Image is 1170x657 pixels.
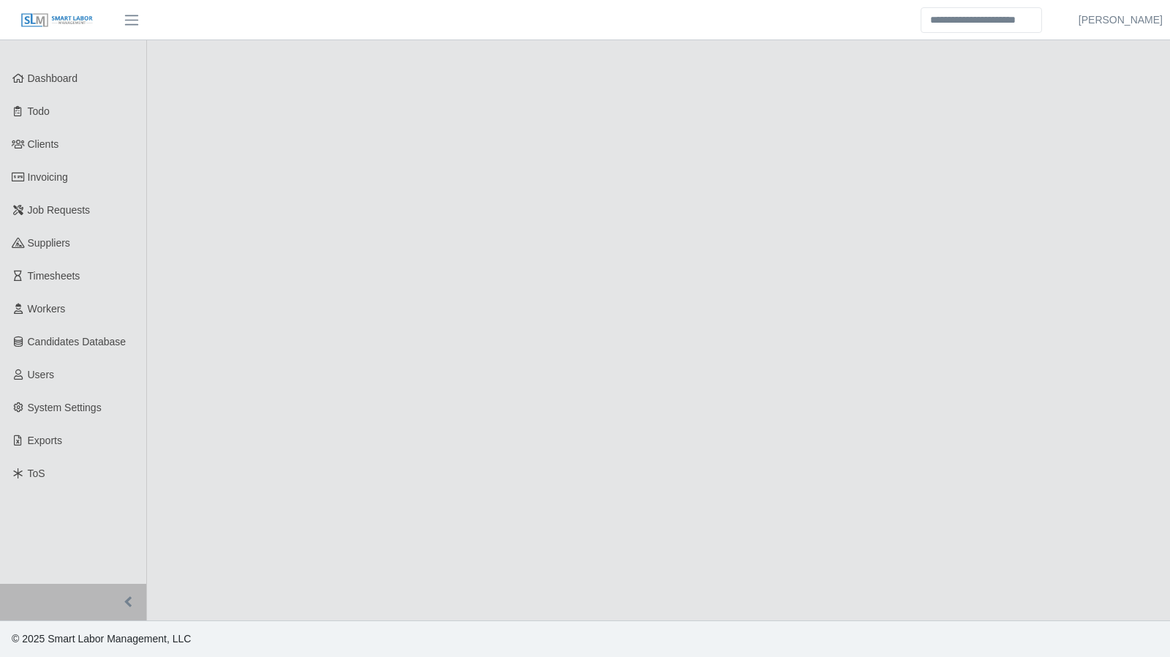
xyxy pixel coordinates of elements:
[28,72,78,84] span: Dashboard
[28,468,45,479] span: ToS
[28,435,62,446] span: Exports
[28,138,59,150] span: Clients
[921,7,1042,33] input: Search
[1079,12,1163,28] a: [PERSON_NAME]
[28,204,91,216] span: Job Requests
[28,270,80,282] span: Timesheets
[12,633,191,645] span: © 2025 Smart Labor Management, LLC
[28,336,127,348] span: Candidates Database
[28,369,55,380] span: Users
[28,237,70,249] span: Suppliers
[20,12,94,29] img: SLM Logo
[28,303,66,315] span: Workers
[28,402,102,413] span: System Settings
[28,171,68,183] span: Invoicing
[28,105,50,117] span: Todo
